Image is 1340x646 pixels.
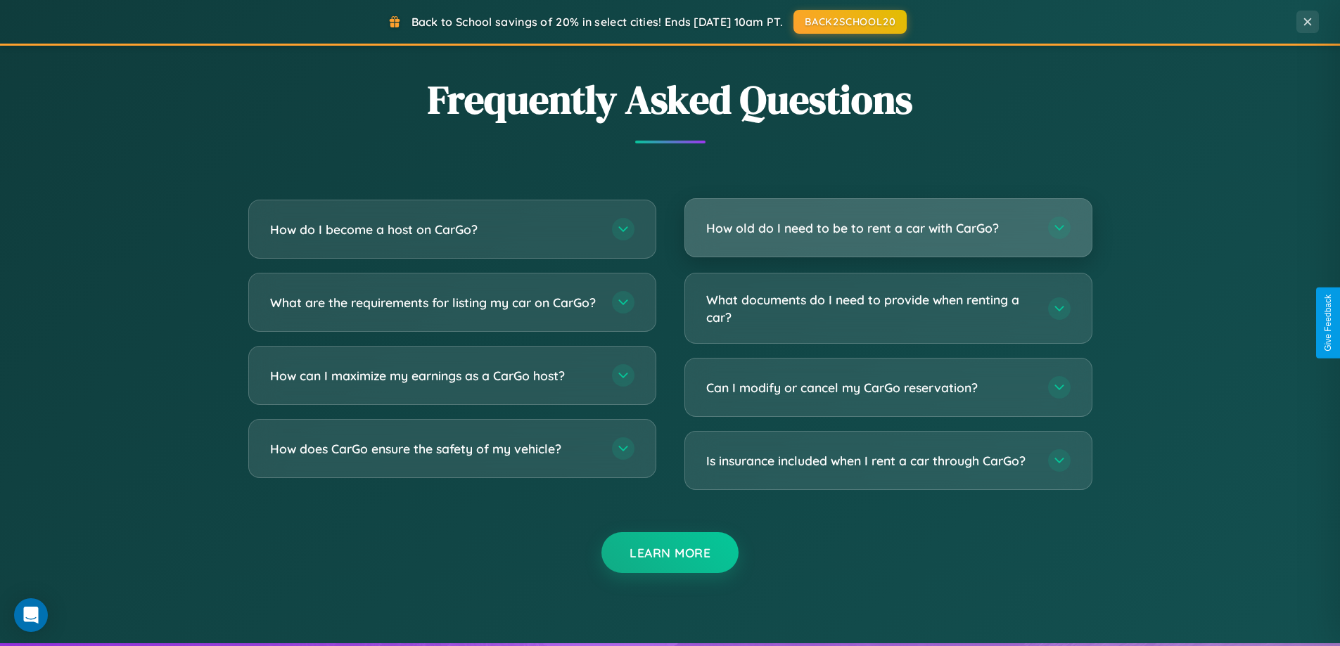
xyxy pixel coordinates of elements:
h2: Frequently Asked Questions [248,72,1092,127]
h3: What are the requirements for listing my car on CarGo? [270,294,598,311]
h3: Is insurance included when I rent a car through CarGo? [706,452,1034,470]
h3: How can I maximize my earnings as a CarGo host? [270,367,598,385]
div: Give Feedback [1323,295,1333,351]
button: BACK2SCHOOL20 [793,10,907,34]
h3: How old do I need to be to rent a car with CarGo? [706,219,1034,237]
div: Open Intercom Messenger [14,598,48,632]
span: Back to School savings of 20% in select cities! Ends [DATE] 10am PT. [411,15,783,29]
h3: How do I become a host on CarGo? [270,221,598,238]
button: Learn More [601,532,739,573]
h3: Can I modify or cancel my CarGo reservation? [706,379,1034,396]
h3: What documents do I need to provide when renting a car? [706,291,1034,325]
h3: How does CarGo ensure the safety of my vehicle? [270,440,598,458]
